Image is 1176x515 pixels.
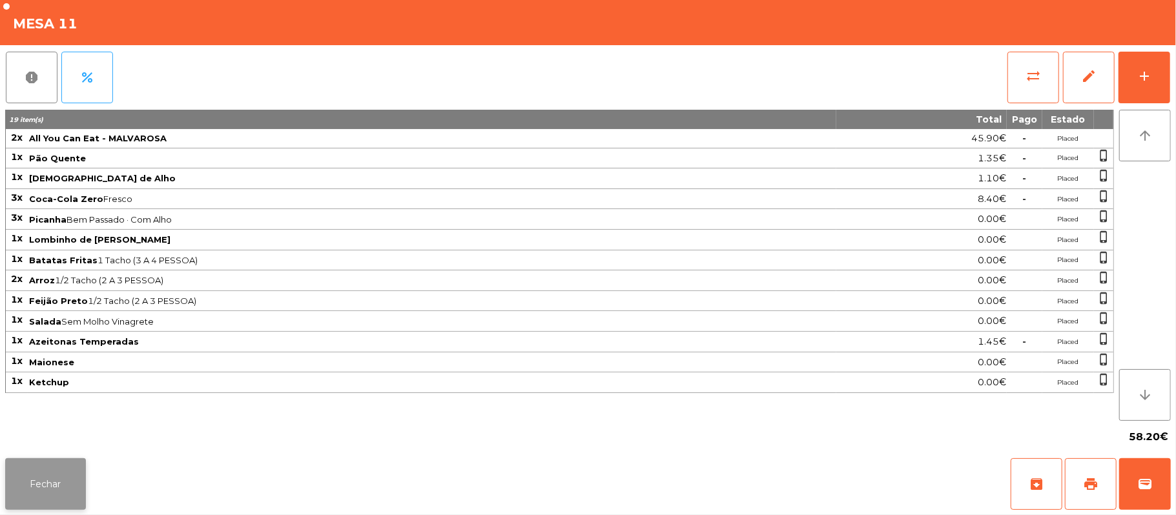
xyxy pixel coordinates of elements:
span: 0.00€ [978,231,1006,248]
span: - [1023,132,1027,144]
span: Maionese [29,357,74,367]
span: wallet [1137,476,1153,492]
span: phone_iphone [1097,332,1110,345]
td: Placed [1042,168,1094,189]
button: archive [1011,458,1062,510]
button: arrow_upward [1119,110,1171,161]
span: [DEMOGRAPHIC_DATA] de Alho [29,173,176,183]
span: Batatas Fritas [29,255,98,265]
span: 1x [11,314,23,325]
span: 1x [11,253,23,265]
span: 1/2 Tacho (2 A 3 PESSOA) [29,275,835,285]
span: phone_iphone [1097,190,1110,203]
span: 1.10€ [978,170,1006,187]
span: All You Can Eat - MALVAROSA [29,133,167,143]
span: Fresco [29,194,835,204]
span: 1.45€ [978,333,1006,350]
span: phone_iphone [1097,353,1110,366]
button: Fechar [5,458,86,510]
span: archive [1029,476,1044,492]
span: phone_iphone [1097,169,1110,182]
span: - [1023,172,1027,184]
span: 58.20€ [1129,427,1168,447]
span: report [24,70,39,85]
span: edit [1081,68,1097,84]
span: 1.35€ [978,150,1006,167]
span: 0.00€ [978,374,1006,391]
span: Salada [29,316,61,327]
span: print [1083,476,1099,492]
span: 3x [11,192,23,203]
span: 3x [11,212,23,223]
span: 0.00€ [978,272,1006,289]
span: Feijão Preto [29,296,88,306]
span: 1x [11,294,23,305]
span: 0.00€ [978,312,1006,330]
h4: Mesa 11 [13,14,77,34]
td: Placed [1042,250,1094,271]
i: arrow_upward [1137,128,1153,143]
td: Placed [1042,129,1094,148]
span: percent [79,70,95,85]
button: percent [61,52,113,103]
span: 1 Tacho (3 A 4 PESSOA) [29,255,835,265]
button: print [1065,458,1117,510]
button: report [6,52,57,103]
span: phone_iphone [1097,271,1110,284]
span: Arroz [29,275,55,285]
span: 0.00€ [978,252,1006,269]
span: Pão Quente [29,153,86,163]
span: phone_iphone [1097,149,1110,162]
span: 1x [11,334,23,346]
span: - [1023,193,1027,205]
button: arrow_downward [1119,369,1171,421]
td: Placed [1042,352,1094,373]
span: phone_iphone [1097,230,1110,243]
span: 0.00€ [978,292,1006,310]
td: Placed [1042,148,1094,169]
span: phone_iphone [1097,210,1110,223]
td: Placed [1042,189,1094,210]
span: Picanha [29,214,67,225]
span: 1x [11,171,23,183]
th: Total [836,110,1007,129]
button: add [1119,52,1170,103]
span: - [1023,152,1027,164]
span: 8.40€ [978,190,1006,208]
span: 19 item(s) [9,116,43,124]
span: phone_iphone [1097,373,1110,386]
span: Bem Passado · Com Alho [29,214,835,225]
th: Estado [1042,110,1094,129]
button: sync_alt [1007,52,1059,103]
span: 1x [11,151,23,163]
span: 45.90€ [971,130,1006,147]
span: phone_iphone [1097,251,1110,264]
span: sync_alt [1026,68,1041,84]
span: 1x [11,355,23,367]
td: Placed [1042,311,1094,332]
span: Ketchup [29,377,69,387]
span: 1x [11,232,23,244]
span: - [1023,336,1027,347]
span: 0.00€ [978,354,1006,371]
button: edit [1063,52,1115,103]
span: Lombinho de [PERSON_NAME] [29,234,170,245]
td: Placed [1042,209,1094,230]
td: Placed [1042,332,1094,352]
button: wallet [1119,458,1171,510]
span: 0.00€ [978,210,1006,228]
td: Placed [1042,230,1094,250]
i: arrow_downward [1137,387,1153,403]
td: Placed [1042,372,1094,393]
span: Coca-Cola Zero [29,194,103,204]
span: Azeitonas Temperadas [29,336,139,347]
span: Sem Molho Vinagrete [29,316,835,327]
th: Pago [1007,110,1042,129]
span: phone_iphone [1097,312,1110,325]
span: phone_iphone [1097,292,1110,305]
div: add [1137,68,1152,84]
span: 1x [11,375,23,387]
td: Placed [1042,291,1094,312]
td: Placed [1042,270,1094,291]
span: 2x [11,273,23,285]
